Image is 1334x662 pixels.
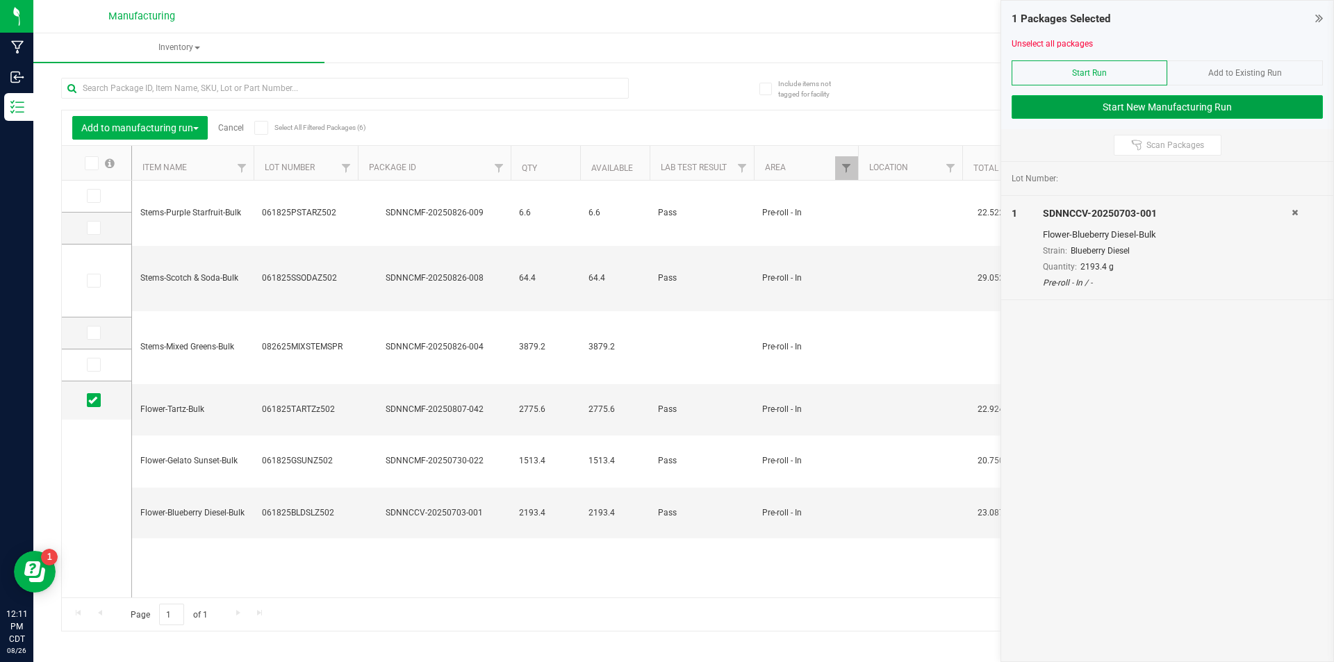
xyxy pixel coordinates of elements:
span: Add to manufacturing run [81,122,199,133]
span: 1 [1012,208,1017,219]
a: Unselect all packages [1012,39,1093,49]
a: Lot Number [265,163,315,172]
div: SDNNCCV-20250703-001 [1043,206,1292,221]
span: Manufacturing [108,10,175,22]
span: Lot Number: [1012,172,1058,185]
a: Package ID [369,163,416,172]
span: 2193.4 [588,506,641,520]
span: Start Run [1072,68,1107,78]
span: 22.5220 [971,203,1016,223]
span: Pass [658,506,746,520]
span: 2775.6 [588,403,641,416]
iframe: Resource center [14,551,56,593]
span: Page of 1 [119,604,219,625]
span: 1513.4 [588,454,641,467]
span: 2775.6 [519,403,572,416]
span: Pre-roll - In [762,340,850,354]
span: 23.0870 [971,503,1016,523]
a: Lab Test Result [661,163,727,172]
span: 64.4 [519,272,572,285]
a: Total THC% [973,163,1023,173]
span: Stems-Purple Starfruit-Bulk [140,206,245,220]
a: Location [869,163,908,172]
inline-svg: Inventory [10,100,24,114]
inline-svg: Manufacturing [10,40,24,54]
input: Search Package ID, Item Name, SKU, Lot or Part Number... [61,78,629,99]
span: 3879.2 [588,340,641,354]
a: Cancel [218,123,244,133]
a: Item Name [142,163,187,172]
span: Stems-Mixed Greens-Bulk [140,340,245,354]
a: Available [591,163,633,173]
a: Filter [335,156,358,180]
span: Select All Filtered Packages (6) [274,124,344,131]
span: Strain: [1043,246,1067,256]
span: Pass [658,272,746,285]
a: Qty [522,163,537,173]
span: 3879.2 [519,340,572,354]
span: 082625MIXSTEMSPR [262,340,349,354]
span: Flower-Gelato Sunset-Bulk [140,454,245,467]
span: 2193.4 g [1080,262,1114,272]
input: 1 [159,604,184,625]
span: Stems-Scotch & Soda-Bulk [140,272,245,285]
span: 20.7500 [971,451,1016,471]
iframe: Resource center unread badge [41,549,58,565]
span: Blueberry Diesel [1071,246,1130,256]
span: Flower-Blueberry Diesel-Bulk [140,506,245,520]
span: 061825SSODAZ502 [262,272,349,285]
span: Pass [658,403,746,416]
span: Pass [658,206,746,220]
span: 061825TARTZz502 [262,403,349,416]
div: SDNNCMF-20250826-004 [356,340,513,354]
span: Pre-roll - In [762,454,850,467]
p: 08/26 [6,645,27,656]
span: Pre-roll - In [762,272,850,285]
button: Scan Packages [1114,135,1221,156]
div: SDNNCCV-20250703-001 [356,506,513,520]
inline-svg: Inbound [10,70,24,84]
button: Add to manufacturing run [72,116,208,140]
span: 061825BLDSLZ502 [262,506,349,520]
div: Flower-Blueberry Diesel-Bulk [1043,228,1292,242]
span: Pre-roll - In [762,206,850,220]
div: SDNNCMF-20250826-008 [356,272,513,285]
span: Add to Existing Run [1208,68,1282,78]
span: 22.9240 [971,399,1016,420]
span: 2193.4 [519,506,572,520]
span: Scan Packages [1146,140,1204,151]
span: 061825GSUNZ502 [262,454,349,467]
span: Flower-Tartz-Bulk [140,403,245,416]
span: Pre-roll - In [762,506,850,520]
span: 29.0520 [971,268,1016,288]
span: Select all records on this page [105,158,115,168]
div: SDNNCMF-20250730-022 [356,454,513,467]
a: Filter [231,156,254,180]
a: Filter [488,156,511,180]
span: 6.6 [588,206,641,220]
span: 061825PSTARZ502 [262,206,349,220]
a: Inventory [33,33,324,63]
p: 12:11 PM CDT [6,608,27,645]
button: Start New Manufacturing Run [1012,95,1323,119]
span: Pass [658,454,746,467]
span: 64.4 [588,272,641,285]
div: Pre-roll - In / - [1043,276,1292,289]
a: Filter [835,156,858,180]
span: Quantity: [1043,262,1077,272]
div: SDNNCMF-20250807-042 [356,403,513,416]
a: Area [765,163,786,172]
span: Include items not tagged for facility [778,78,848,99]
a: Filter [939,156,962,180]
a: Filter [731,156,754,180]
span: 1513.4 [519,454,572,467]
span: 6.6 [519,206,572,220]
span: Pre-roll - In [762,403,850,416]
div: SDNNCMF-20250826-009 [356,206,513,220]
